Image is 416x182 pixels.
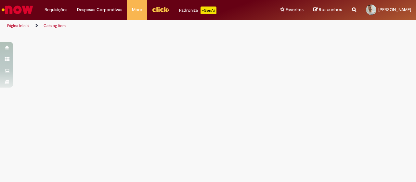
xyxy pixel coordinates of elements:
[132,7,142,13] span: More
[286,7,304,13] span: Favoritos
[378,7,411,12] span: [PERSON_NAME]
[201,7,216,14] p: +GenAi
[77,7,122,13] span: Despesas Corporativas
[1,3,34,16] img: ServiceNow
[319,7,342,13] span: Rascunhos
[5,20,272,32] ul: Trilhas de página
[44,23,66,28] a: Catalog Item
[179,7,216,14] div: Padroniza
[313,7,342,13] a: Rascunhos
[7,23,30,28] a: Página inicial
[45,7,67,13] span: Requisições
[152,5,169,14] img: click_logo_yellow_360x200.png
